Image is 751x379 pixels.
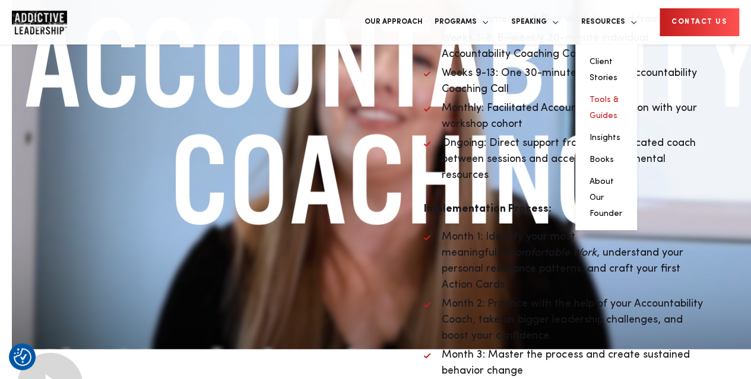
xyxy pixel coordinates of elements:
a: Insights [590,133,620,142]
button: Consent Preferences [14,348,31,366]
a: Books [590,155,614,164]
img: Company Logo [12,11,67,34]
span: Month 3: Master the process and create sustained behavior change [442,349,689,376]
a: Client Stories [590,58,617,82]
a: About Our Founder [590,177,622,218]
span: Ongoing: Direct support from your dedicated coach between sessions and access to supplemental res... [442,138,695,180]
span: Weeks 9-13: One 30-minute individual Accountability Coaching Call [442,68,696,94]
span: Monthly: Facilitated Accountability Session with your workshop cohort [442,103,696,129]
b: Implementation Process: [424,203,552,214]
span: Month 1: Identify your most meaningful [442,231,575,258]
span: Weeks 2-8: Bi-weekly 30-minute individual Accountability Coaching Calls [442,33,648,59]
a: CONTACT US [660,8,739,36]
span: Uncomfortable Work [497,247,596,258]
a: Home [12,11,83,34]
a: Tools & Guides [590,95,619,120]
img: Revisit consent button [14,348,31,366]
span: Month 2: Practice with the help of your Accountability Coach, take on bigger leadership challenge... [442,298,702,341]
span: , understand your personal resistance patterns, and craft your first Action Cards [442,247,683,290]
